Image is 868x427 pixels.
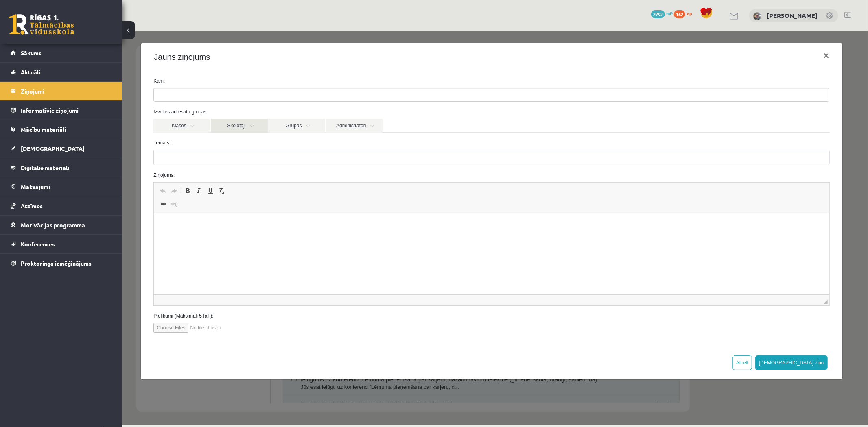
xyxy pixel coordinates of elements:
[21,49,42,57] span: Sākums
[25,140,713,148] label: Ziņojums:
[674,10,685,18] span: 162
[25,108,713,115] label: Temats:
[753,12,761,20] img: Kirils Kovaļovs
[89,87,146,101] a: Skolotāji
[11,158,112,177] a: Digitālie materiāli
[21,259,92,267] span: Proktoringa izmēģinājums
[25,281,713,288] label: Pielikumi (Maksimāli 5 faili):
[21,177,112,196] legend: Maksājumi
[83,154,94,165] a: Подчеркнутый (Ctrl+U)
[11,44,112,62] a: Sākums
[25,46,713,53] label: Kam:
[21,145,85,152] span: [DEMOGRAPHIC_DATA]
[31,87,88,101] a: Klases
[11,254,112,272] a: Proktoringa izmēģinājums
[203,87,260,101] a: Administratori
[9,14,74,35] a: Rīgas 1. Tālmācības vidusskola
[674,10,696,17] a: 162 xp
[11,235,112,253] a: Konferences
[11,82,112,100] a: Ziņojumi
[32,182,707,263] iframe: Визуальный текстовый редактор, wiswyg-editor-47024826286840-1757055548-889
[21,101,112,120] legend: Informatīvie ziņojumi
[25,77,713,84] label: Izvēlies adresātu grupas:
[633,324,706,339] button: [DEMOGRAPHIC_DATA] ziņu
[35,154,46,165] a: Отменить (Ctrl+Z)
[11,177,112,196] a: Maksājumi
[702,268,706,272] span: Перетащите для изменения размера
[21,164,69,171] span: Digitālie materiāli
[146,87,203,101] a: Grupas
[11,63,112,81] a: Aktuāli
[651,10,665,18] span: 2792
[32,20,88,32] h4: Jauns ziņojums
[21,240,55,248] span: Konferences
[71,154,83,165] a: Курсив (Ctrl+I)
[60,154,71,165] a: Полужирный (Ctrl+B)
[94,154,105,165] a: Убрать форматирование
[610,324,630,339] button: Atcelt
[21,221,85,229] span: Motivācijas programma
[11,216,112,234] a: Motivācijas programma
[11,101,112,120] a: Informatīvie ziņojumi
[46,154,58,165] a: Повторить (Ctrl+Y)
[46,168,58,178] a: Убрать ссылку
[695,13,714,36] button: ×
[767,11,818,20] a: [PERSON_NAME]
[21,126,66,133] span: Mācību materiāli
[21,68,40,76] span: Aktuāli
[651,10,673,17] a: 2792 mP
[11,120,112,139] a: Mācību materiāli
[687,10,692,17] span: xp
[21,82,112,100] legend: Ziņojumi
[35,168,46,178] a: Вставить/Редактировать ссылку (Ctrl+K)
[666,10,673,17] span: mP
[11,139,112,158] a: [DEMOGRAPHIC_DATA]
[11,196,112,215] a: Atzīmes
[21,202,43,209] span: Atzīmes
